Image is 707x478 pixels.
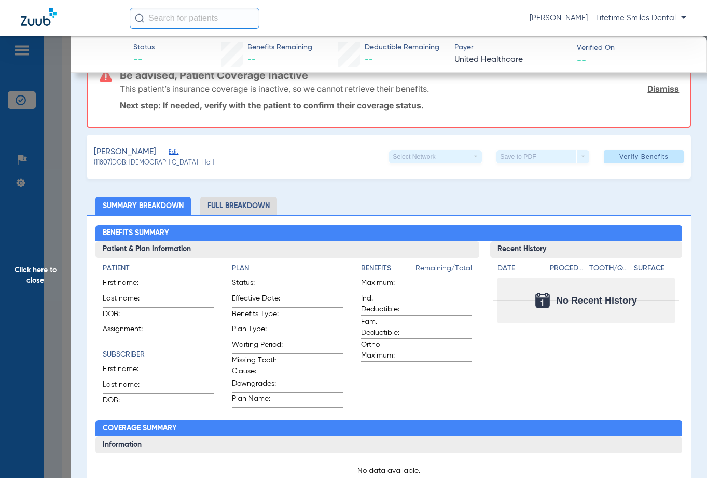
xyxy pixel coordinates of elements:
[619,153,669,161] span: Verify Benefits
[361,317,412,338] span: Fam. Deductible:
[95,225,682,242] h2: Benefits Summary
[577,54,586,65] span: --
[365,56,373,64] span: --
[120,100,679,111] p: Next step: If needed, verify with the patient to confirm their coverage status.
[135,13,144,23] img: Search Icon
[454,53,567,66] span: United Healthcare
[21,8,57,26] img: Zuub Logo
[589,263,630,274] h4: Tooth/Quad
[232,339,283,353] span: Waiting Period:
[589,263,630,278] app-breakdown-title: Tooth/Quad
[200,197,277,215] li: Full Breakdown
[95,197,191,215] li: Summary Breakdown
[365,42,439,53] span: Deductible Remaining
[550,263,586,274] h4: Procedure
[95,436,682,453] h3: Information
[103,263,214,274] h4: Patient
[133,42,155,53] span: Status
[577,43,690,53] span: Verified On
[103,349,214,360] h4: Subscriber
[130,8,259,29] input: Search for patients
[103,293,154,307] span: Last name:
[530,13,686,23] span: [PERSON_NAME] - Lifetime Smiles Dental
[361,339,412,361] span: Ortho Maximum:
[103,395,154,409] span: DOB:
[103,324,154,338] span: Assignment:
[232,324,283,338] span: Plan Type:
[103,278,154,292] span: First name:
[634,263,675,274] h4: Surface
[232,309,283,323] span: Benefits Type:
[232,263,343,274] h4: Plan
[604,150,684,163] button: Verify Benefits
[232,293,283,307] span: Effective Date:
[103,309,154,323] span: DOB:
[169,148,178,158] span: Edit
[95,241,479,258] h3: Patient & Plan Information
[133,53,155,66] span: --
[94,159,214,168] span: (11807) DOB: [DEMOGRAPHIC_DATA] - HoH
[247,56,256,64] span: --
[232,355,283,377] span: Missing Tooth Clause:
[94,146,156,159] span: [PERSON_NAME]
[232,393,283,407] span: Plan Name:
[100,70,112,82] img: error-icon
[247,42,312,53] span: Benefits Remaining
[103,364,154,378] span: First name:
[556,295,637,306] span: No Recent History
[232,278,283,292] span: Status:
[647,84,679,94] a: Dismiss
[361,263,415,278] app-breakdown-title: Benefits
[232,378,283,392] span: Downgrades:
[454,42,567,53] span: Payer
[120,84,429,94] p: This patient’s insurance coverage is inactive, so we cannot retrieve their benefits.
[415,263,472,278] span: Remaining/Total
[103,379,154,393] span: Last name:
[634,263,675,278] app-breakdown-title: Surface
[361,293,412,315] span: Ind. Deductible:
[550,263,586,278] app-breakdown-title: Procedure
[535,293,550,308] img: Calendar
[490,241,682,258] h3: Recent History
[361,278,412,292] span: Maximum:
[497,263,541,274] h4: Date
[103,466,674,476] p: No data available.
[497,263,541,278] app-breakdown-title: Date
[361,263,415,274] h4: Benefits
[120,70,679,80] h3: Be advised, Patient Coverage Inactive
[95,420,682,437] h2: Coverage Summary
